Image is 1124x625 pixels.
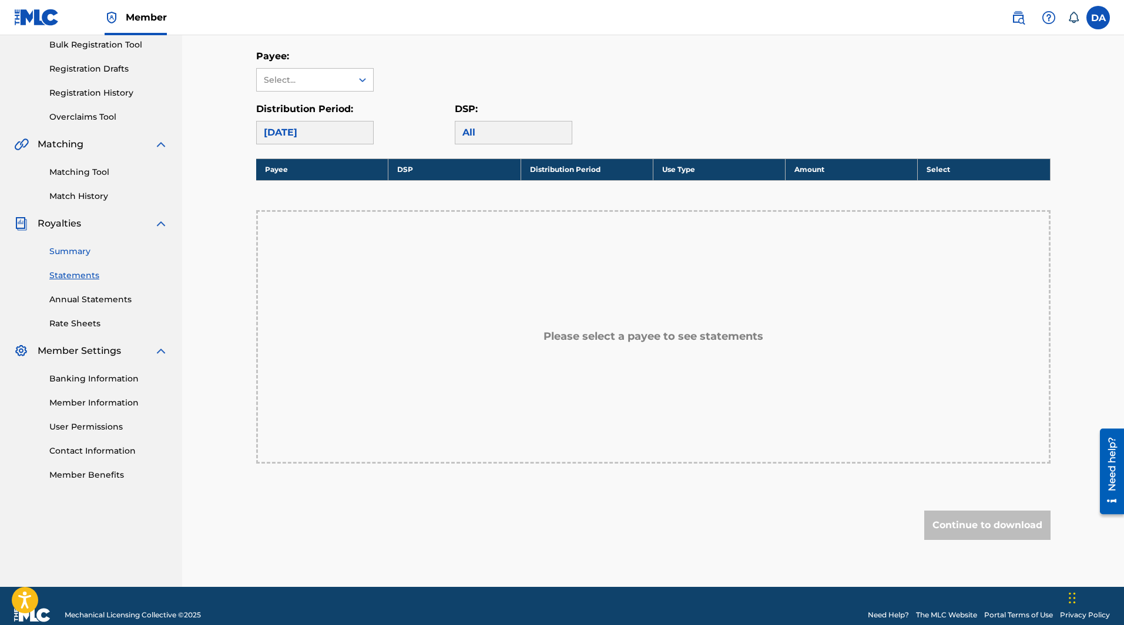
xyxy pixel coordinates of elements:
[49,166,168,178] a: Matching Tool
[388,158,521,180] th: DSP
[38,217,81,231] span: Royalties
[38,344,121,358] span: Member Settings
[455,103,478,114] label: DSP:
[65,610,201,620] span: Mechanical Licensing Collective © 2025
[1091,424,1124,519] iframe: Resource Center
[49,63,168,75] a: Registration Drafts
[1065,569,1124,625] div: Виджет чата
[1086,6,1110,29] div: User Menu
[49,293,168,306] a: Annual Statements
[14,9,59,26] img: MLC Logo
[1060,610,1110,620] a: Privacy Policy
[1042,11,1056,25] img: help
[264,74,344,86] div: Select...
[49,469,168,481] a: Member Benefits
[49,445,168,457] a: Contact Information
[154,217,168,231] img: expand
[1065,569,1124,625] iframe: Chat Widget
[126,11,167,24] span: Member
[154,137,168,151] img: expand
[49,317,168,330] a: Rate Sheets
[1011,11,1025,25] img: search
[49,245,168,258] a: Summary
[918,158,1050,180] th: Select
[256,50,289,62] label: Payee:
[49,421,168,433] a: User Permissions
[868,610,909,620] a: Need Help?
[105,11,119,25] img: Top Rightsholder
[49,111,168,123] a: Overclaims Tool
[786,158,918,180] th: Amount
[1068,12,1079,23] div: Notifications
[49,190,168,202] a: Match History
[521,158,653,180] th: Distribution Period
[38,137,83,151] span: Matching
[14,344,28,358] img: Member Settings
[256,158,388,180] th: Payee
[14,137,29,151] img: Matching
[14,608,51,622] img: logo
[49,39,168,51] a: Bulk Registration Tool
[14,217,28,231] img: Royalties
[49,373,168,385] a: Banking Information
[916,610,977,620] a: The MLC Website
[154,344,168,358] img: expand
[256,103,353,114] label: Distribution Period:
[49,269,168,282] a: Statements
[984,610,1053,620] a: Portal Terms of Use
[49,397,168,409] a: Member Information
[1006,6,1030,29] a: Public Search
[543,330,763,343] h5: Please select a payee to see statements
[49,87,168,99] a: Registration History
[1069,580,1076,616] div: Перетащить
[1037,6,1061,29] div: Help
[653,158,785,180] th: Use Type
